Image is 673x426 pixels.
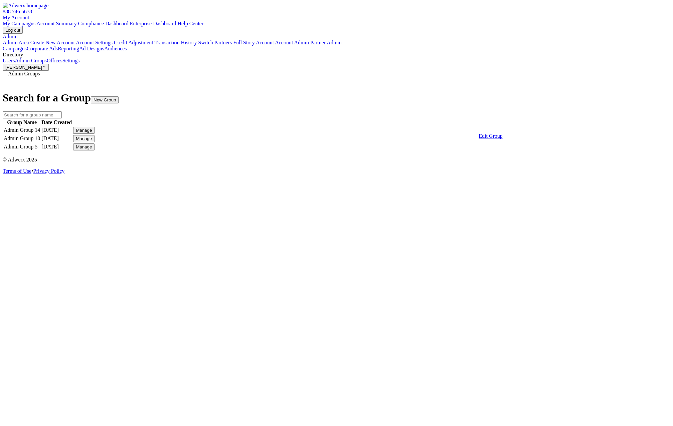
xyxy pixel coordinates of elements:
[76,136,92,141] div: Manage
[7,119,37,125] span: Group Name
[3,27,23,34] input: Log out
[3,111,62,118] input: Search for a group name
[114,40,153,45] a: Credit Adjustment
[3,168,670,174] div: •
[73,127,95,134] button: Manage
[3,9,32,14] a: 888.746.5678
[41,143,72,151] td: [DATE]
[41,119,72,125] span: Date Created
[275,40,309,45] a: Account Admin
[3,3,48,9] img: Adwerx
[73,135,95,142] button: Manage
[73,143,95,150] button: Manage
[30,40,75,45] a: Create New Account
[233,40,274,45] a: Full Story Account
[154,40,197,45] a: Transaction History
[310,40,342,45] a: Partner Admin
[3,157,670,163] p: © Adwerx 2025
[47,58,62,63] a: Offices
[177,21,203,26] a: Help Center
[58,46,79,51] a: Reporting
[3,168,31,174] a: Terms of Use
[104,46,127,51] a: Audiences
[5,65,42,70] span: [PERSON_NAME]
[198,40,232,45] a: Switch Partners
[33,168,65,174] a: Privacy Policy
[3,21,35,26] a: My Campaigns
[3,64,49,71] button: [PERSON_NAME]
[3,58,15,63] a: Users
[76,144,92,149] div: Manage
[41,135,72,142] td: [DATE]
[4,135,40,141] span: Admin Group 10
[130,21,176,26] a: Enterprise Dashboard
[479,133,503,139] a: Edit Group
[3,34,17,39] a: Admin
[62,58,80,63] a: Settings
[3,46,27,51] a: Campaigns
[4,127,40,133] span: Admin Group 14
[27,46,58,51] a: Corporate Ads
[79,46,104,51] a: Ad Designs
[3,40,29,45] a: Admin Area
[41,126,72,134] td: [DATE]
[36,21,76,26] a: Account Summary
[4,144,37,149] span: Admin Group 5
[3,52,670,58] div: Directory
[76,40,113,45] a: Account Settings
[15,58,47,63] a: Admin Groups
[3,15,29,20] a: My Account
[8,71,40,77] span: Admin Groups
[78,21,129,26] a: Compliance Dashboard
[76,128,92,133] div: Manage
[3,92,91,104] span: Search for a Group
[91,96,119,103] button: New Group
